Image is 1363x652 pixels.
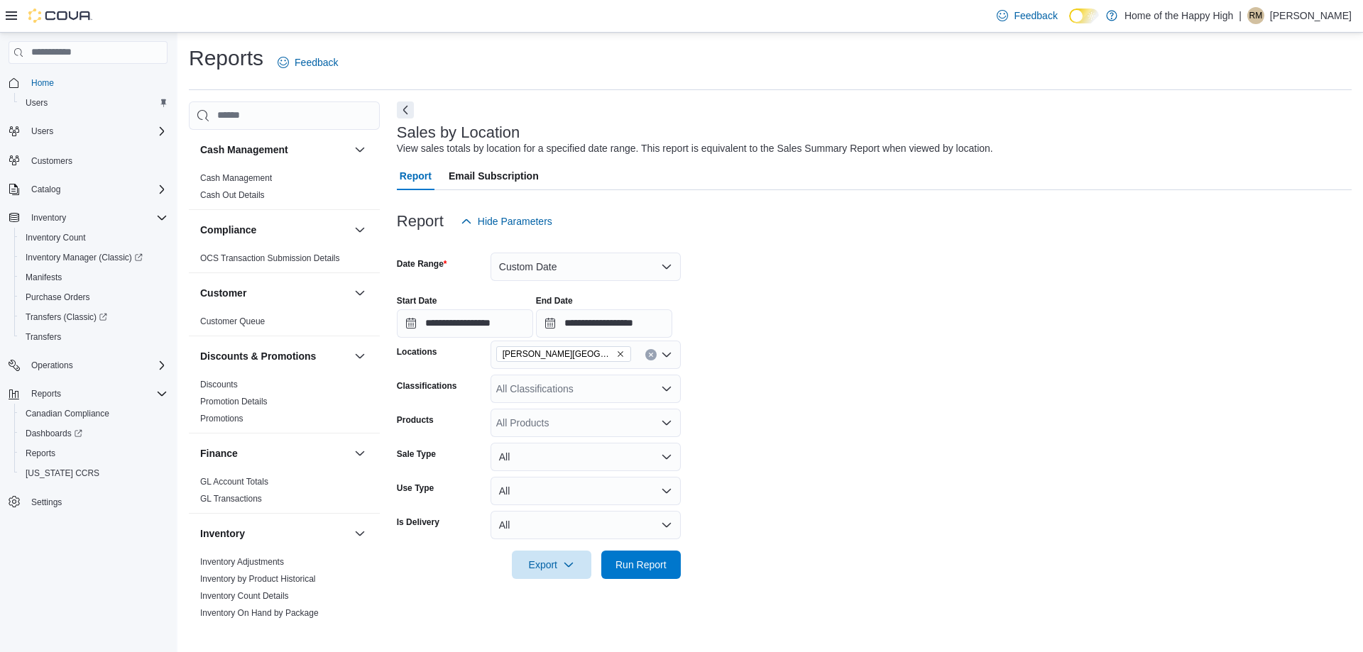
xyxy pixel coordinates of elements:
a: Dashboards [14,424,173,443]
a: Inventory by Product Historical [200,574,316,584]
span: Canadian Compliance [26,408,109,419]
span: [PERSON_NAME][GEOGRAPHIC_DATA] - Fire & Flower [503,347,613,361]
span: Users [31,126,53,137]
h3: Sales by Location [397,124,520,141]
span: Cash Management [200,172,272,184]
span: Transfers [20,328,168,346]
button: Reports [3,384,173,404]
span: Feedback [295,55,338,70]
span: GL Transactions [200,493,262,504]
label: End Date [536,295,573,306]
span: Reports [31,388,61,399]
span: RM [1249,7,1263,24]
span: Manifests [20,269,168,286]
button: Users [14,93,173,113]
span: Run Report [615,558,667,572]
span: Manifests [26,272,62,283]
h3: Customer [200,286,246,300]
a: Transfers [20,328,67,346]
a: Users [20,94,53,111]
span: Transfers (Classic) [20,309,168,326]
button: Customer [200,286,349,300]
button: Customer [351,284,368,302]
a: Inventory On Hand by Package [200,608,319,618]
button: Reports [14,443,173,463]
span: Home [26,74,168,92]
h3: Finance [200,446,238,460]
span: Washington CCRS [20,465,168,482]
button: Inventory Count [14,228,173,248]
a: Reports [20,445,61,462]
button: Canadian Compliance [14,404,173,424]
div: Cash Management [189,170,380,209]
a: Customers [26,153,78,170]
h3: Inventory [200,526,245,541]
button: Run Report [601,551,681,579]
span: Inventory Count Details [200,590,289,602]
button: Users [3,121,173,141]
a: Transfers (Classic) [20,309,113,326]
span: Inventory Manager (Classic) [20,249,168,266]
a: Dashboards [20,425,88,442]
input: Press the down key to open a popover containing a calendar. [397,309,533,338]
label: Start Date [397,295,437,306]
span: OCS Transaction Submission Details [200,253,340,264]
span: Settings [26,493,168,511]
input: Press the down key to open a popover containing a calendar. [536,309,672,338]
span: Inventory Count [26,232,86,243]
a: Cash Out Details [200,190,265,200]
span: Canadian Compliance [20,405,168,422]
button: Transfers [14,327,173,347]
span: Promotion Details [200,396,268,407]
a: Feedback [272,48,344,77]
label: Date Range [397,258,447,270]
span: Reports [20,445,168,462]
div: Finance [189,473,380,513]
label: Is Delivery [397,516,439,528]
span: Discounts [200,379,238,390]
button: Custom Date [491,253,681,281]
h3: Cash Management [200,143,288,157]
p: | [1239,7,1242,24]
button: Open list of options [661,383,672,394]
a: Inventory Count [20,229,92,246]
button: Catalog [26,181,66,198]
span: GL Account Totals [200,476,268,487]
h3: Discounts & Promotions [200,349,316,363]
button: Cash Management [200,143,349,157]
button: Compliance [200,223,349,237]
a: [US_STATE] CCRS [20,465,105,482]
span: Reports [26,448,55,459]
button: Reports [26,385,67,402]
h1: Reports [189,44,263,72]
button: Finance [200,446,349,460]
button: Discounts & Promotions [351,348,368,365]
p: [PERSON_NAME] [1270,7,1352,24]
span: Estevan - Estevan Plaza - Fire & Flower [496,346,631,362]
button: Purchase Orders [14,287,173,307]
button: Hide Parameters [455,207,558,236]
span: Customer Queue [200,316,265,327]
a: Inventory Count Details [200,591,289,601]
button: Clear input [645,349,657,360]
button: All [491,511,681,539]
span: Catalog [26,181,168,198]
a: Customer Queue [200,316,265,326]
button: Open list of options [661,417,672,429]
label: Locations [397,346,437,358]
span: Operations [26,357,168,374]
nav: Complex example [9,67,168,549]
span: Purchase Orders [26,292,90,303]
button: Discounts & Promotions [200,349,349,363]
button: [US_STATE] CCRS [14,463,173,483]
a: GL Account Totals [200,477,268,487]
a: Transfers (Classic) [14,307,173,327]
span: Dashboards [26,428,82,439]
button: Catalog [3,179,173,199]
a: Inventory Manager (Classic) [20,249,148,266]
p: Home of the Happy High [1124,7,1233,24]
button: Inventory [351,525,368,542]
a: Cash Management [200,173,272,183]
button: Home [3,72,173,93]
h3: Report [397,213,444,230]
